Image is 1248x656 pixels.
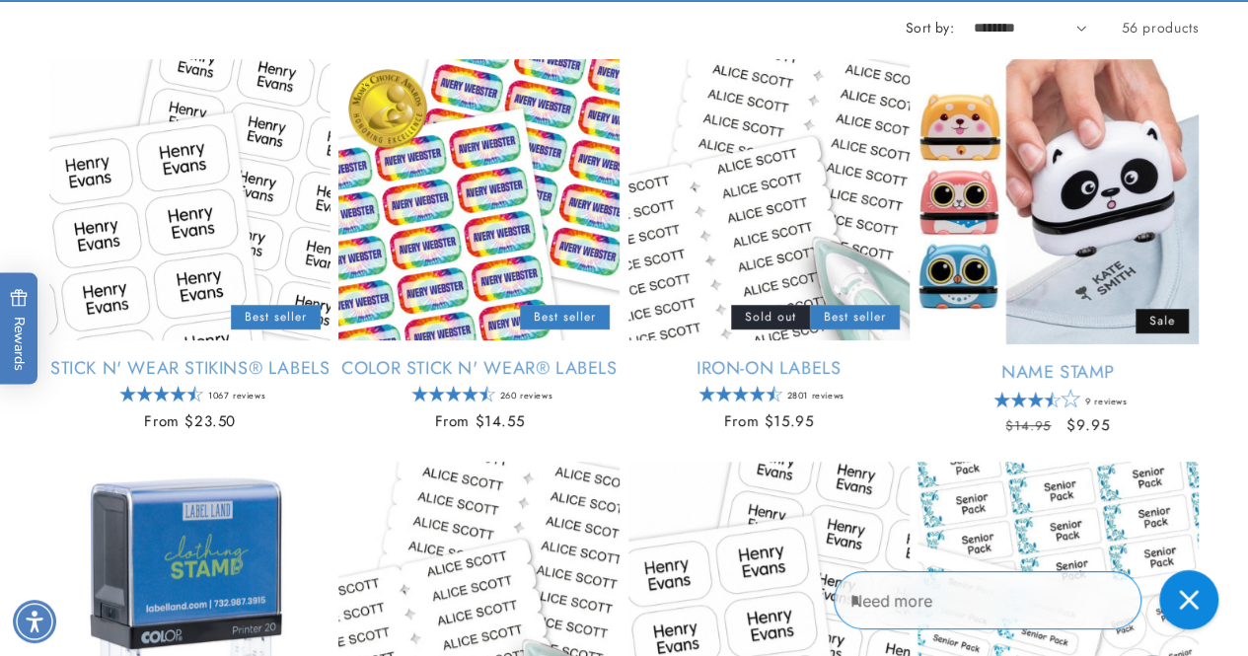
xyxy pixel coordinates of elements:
a: Color Stick N' Wear® Labels [338,357,620,380]
span: Rewards [10,288,29,370]
a: Name Stamp [918,361,1199,384]
a: Iron-On Labels [628,357,910,380]
a: Stick N' Wear Stikins® Labels [49,357,330,380]
div: Accessibility Menu [13,600,56,643]
iframe: Gorgias Floating Chat [834,563,1228,636]
label: Sort by: [906,18,954,37]
span: 56 products [1121,18,1199,37]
